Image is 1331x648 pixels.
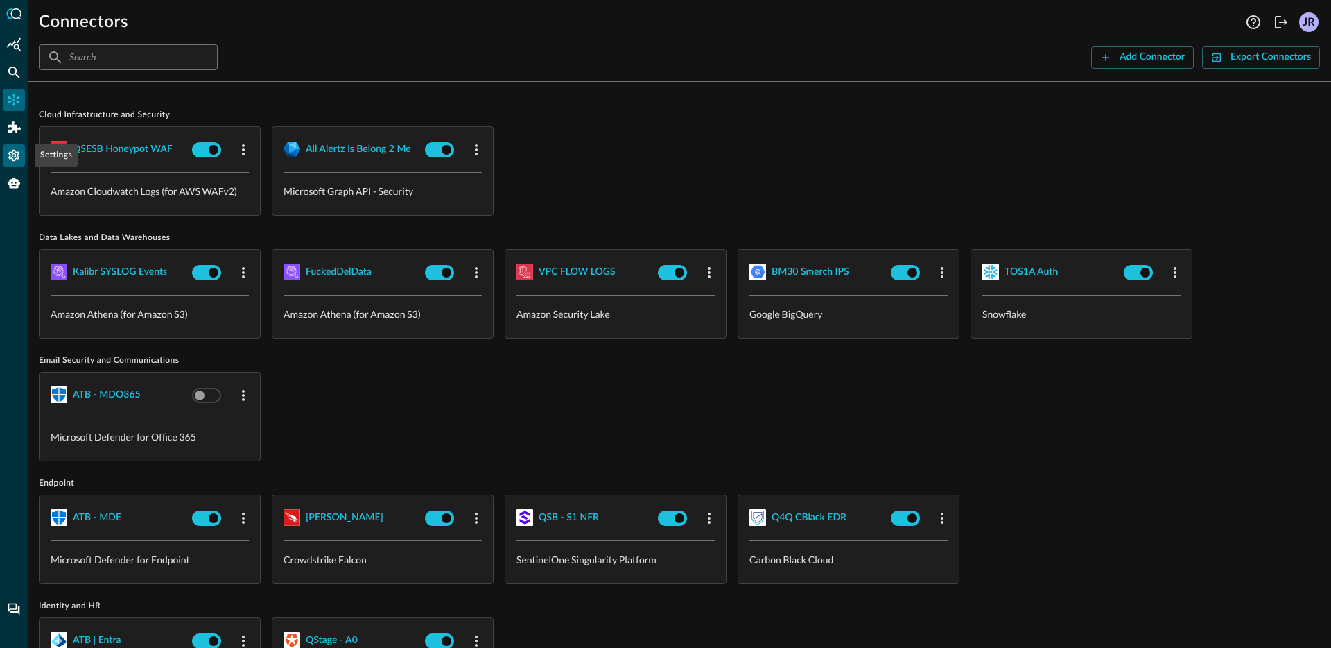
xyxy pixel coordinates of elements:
[51,184,249,198] p: Amazon Cloudwatch Logs (for AWS WAFv2)
[284,141,300,157] img: MicrosoftGraph.svg
[516,552,715,567] p: SentinelOne Singularity Platform
[3,117,26,139] div: Addons
[73,506,121,529] button: ATB - MDE
[73,261,167,283] button: Kalibr SYSLOG Events
[539,506,599,529] button: QSB - S1 NFR
[39,232,1320,244] span: Data Lakes and Data Warehouses
[306,509,383,527] div: [PERSON_NAME]
[51,429,249,444] p: Microsoft Defender for Office 365
[539,509,599,527] div: QSB - S1 NFR
[3,61,25,83] div: Federated Search
[51,552,249,567] p: Microsoft Defender for Endpoint
[539,261,616,283] button: VPC FLOW LOGS
[39,110,1320,121] span: Cloud Infrastructure and Security
[1091,46,1194,69] button: Add Connector
[982,307,1181,321] p: Snowflake
[772,509,846,527] div: Q4Q CBlack EDR
[284,184,482,198] p: Microsoft Graph API - Security
[51,264,67,280] img: AWSAthena.svg
[73,386,141,404] div: ATB - MDO365
[772,264,849,281] div: BM30 Smerch IPS
[69,44,186,70] input: Search
[1230,49,1311,66] div: Export Connectors
[1120,49,1185,66] div: Add Connector
[73,384,141,406] button: ATB - MDO365
[1004,264,1058,281] div: TOS1A Auth
[3,144,25,167] div: Settings
[284,509,300,526] img: CrowdStrikeFalcon.svg
[3,33,25,56] div: Summary Insights
[306,506,383,529] button: [PERSON_NAME]
[284,264,300,280] img: AWSAthena.svg
[539,264,616,281] div: VPC FLOW LOGS
[516,509,533,526] img: SentinelOne.svg
[51,386,67,403] img: MicrosoftDefenderForOffice365.svg
[39,601,1320,612] span: Identity and HR
[51,141,67,157] img: AWSCloudWatchLogs.svg
[306,264,372,281] div: FuckedDelData
[516,307,715,321] p: Amazon Security Lake
[749,509,766,526] img: CarbonBlackEnterpriseEDR.svg
[1242,11,1264,33] button: Help
[1202,46,1320,69] button: Export Connectors
[1299,12,1319,32] div: JR
[284,552,482,567] p: Crowdstrike Falcon
[749,552,948,567] p: Carbon Black Cloud
[306,261,372,283] button: FuckedDelData
[39,11,128,33] h1: Connectors
[1270,11,1292,33] button: Logout
[73,264,167,281] div: Kalibr SYSLOG Events
[3,172,25,194] div: Query Agent
[982,264,999,280] img: Snowflake.svg
[73,138,173,160] button: QSESB Honeypot WAF
[51,307,249,321] p: Amazon Athena (for Amazon S3)
[749,264,766,280] img: GoogleBigQuery.svg
[39,478,1320,489] span: Endpoint
[51,509,67,526] img: MicrosoftDefenderForEndpoint.svg
[3,598,25,620] div: Chat
[73,141,173,158] div: QSESB Honeypot WAF
[73,509,121,527] div: ATB - MDE
[3,89,25,111] div: Connectors
[35,144,78,167] div: Settings
[306,141,411,158] div: all alertz is belong 2 me
[306,138,411,160] button: all alertz is belong 2 me
[749,307,948,321] p: Google BigQuery
[284,307,482,321] p: Amazon Athena (for Amazon S3)
[516,264,533,280] img: AWSSecurityLake.svg
[39,355,1320,366] span: Email Security and Communications
[772,261,849,283] button: BM30 Smerch IPS
[772,506,846,529] button: Q4Q CBlack EDR
[1004,261,1058,283] button: TOS1A Auth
